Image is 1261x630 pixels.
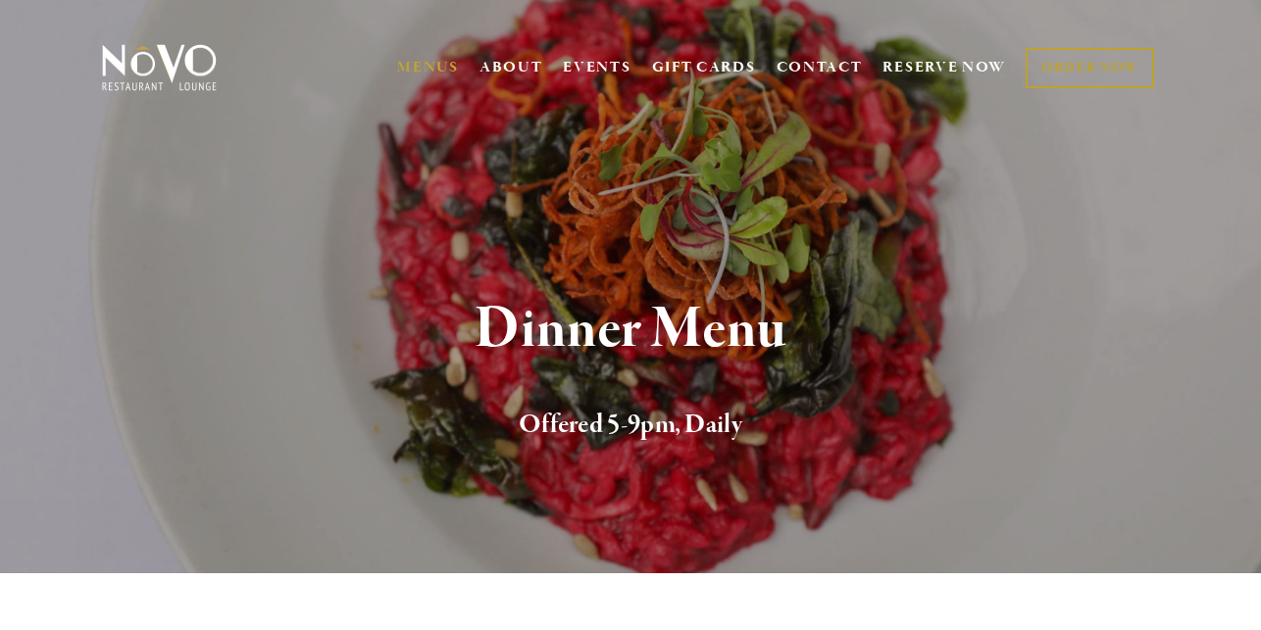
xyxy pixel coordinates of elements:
a: RESERVE NOW [883,49,1006,86]
a: ABOUT [479,58,543,77]
a: GIFT CARDS [652,49,756,86]
a: ORDER NOW [1026,48,1154,88]
a: MENUS [397,58,459,77]
h1: Dinner Menu [130,298,1132,362]
h2: Offered 5-9pm, Daily [130,405,1132,446]
a: EVENTS [563,58,630,77]
img: Novo Restaurant &amp; Lounge [98,43,221,92]
a: CONTACT [777,49,863,86]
